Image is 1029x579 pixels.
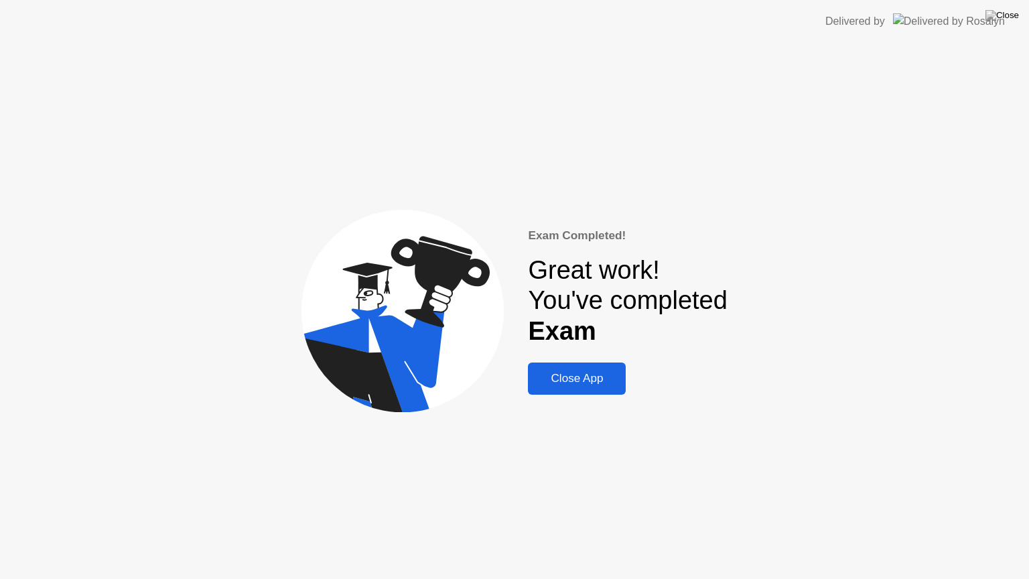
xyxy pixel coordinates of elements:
[532,372,622,385] div: Close App
[528,363,626,395] button: Close App
[893,13,1005,29] img: Delivered by Rosalyn
[528,255,727,347] div: Great work! You've completed
[528,317,596,345] b: Exam
[985,10,1019,21] img: Close
[825,13,885,29] div: Delivered by
[528,227,727,245] div: Exam Completed!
